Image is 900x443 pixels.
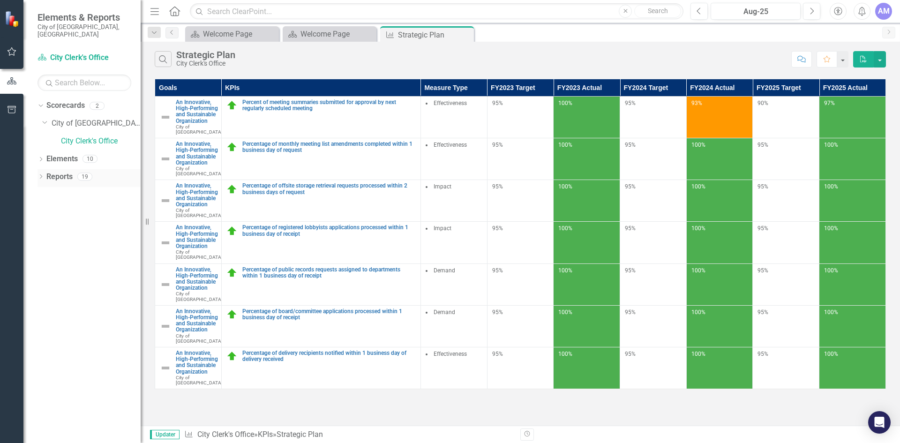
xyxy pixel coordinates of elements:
td: Double-Click to Edit Right Click for Context Menu [155,222,222,263]
span: City of [GEOGRAPHIC_DATA] [176,333,223,344]
span: 95% [625,309,636,315]
img: Not Defined [160,195,171,206]
span: 100% [824,142,838,148]
span: 100% [558,142,572,148]
span: 100% [691,309,705,315]
span: 95% [625,351,636,357]
a: Percentage of offsite storage retrieval requests processed within 2 business days of request [242,183,416,195]
div: Strategic Plan [176,50,235,60]
span: City of [GEOGRAPHIC_DATA] [176,249,223,260]
span: 95% [492,142,503,148]
small: City of [GEOGRAPHIC_DATA], [GEOGRAPHIC_DATA] [37,23,131,38]
td: Double-Click to Edit Right Click for Context Menu [221,138,420,180]
span: 95% [492,351,503,357]
div: Welcome Page [203,28,277,40]
div: Aug-25 [714,6,797,17]
img: ClearPoint Strategy [5,11,21,27]
span: 100% [824,183,838,190]
span: 95% [757,183,768,190]
td: Double-Click to Edit Right Click for Context Menu [221,97,420,138]
td: Double-Click to Edit Right Click for Context Menu [221,263,420,305]
div: 2 [90,102,105,110]
a: Welcome Page [187,28,277,40]
a: Percentage of delivery recipients notified within 1 business day of delivery received [242,350,416,362]
span: Effectiveness [434,351,467,357]
a: City Clerk's Office [61,136,141,147]
td: Double-Click to Edit Right Click for Context Menu [221,222,420,263]
span: City of [GEOGRAPHIC_DATA] [176,375,223,385]
a: An Innovative, High-Performing and Sustainable Organization [176,99,223,124]
span: 95% [625,225,636,232]
span: 95% [757,267,768,274]
span: 95% [625,267,636,274]
span: 95% [757,225,768,232]
span: 95% [492,225,503,232]
img: On Target [226,184,238,195]
span: Impact [434,225,451,232]
td: Double-Click to Edit Right Click for Context Menu [221,180,420,222]
span: Effectiveness [434,100,467,106]
span: City of [GEOGRAPHIC_DATA] [176,291,223,301]
span: 100% [558,225,572,232]
span: 95% [625,183,636,190]
span: City of [GEOGRAPHIC_DATA] [176,166,223,176]
span: 100% [691,351,705,357]
td: Double-Click to Edit Right Click for Context Menu [221,305,420,347]
a: Percentage of public records requests assigned to departments within 1 business day of receipt [242,267,416,279]
td: Double-Click to Edit Right Click for Context Menu [155,138,222,180]
span: 95% [492,183,503,190]
span: 95% [757,309,768,315]
span: City of [GEOGRAPHIC_DATA] [176,208,223,218]
span: 95% [757,351,768,357]
img: Not Defined [160,153,171,165]
span: 100% [824,267,838,274]
a: An Innovative, High-Performing and Sustainable Organization [176,350,223,375]
img: On Target [226,142,238,153]
span: 100% [558,351,572,357]
span: 100% [558,267,572,274]
div: » » [184,429,513,440]
td: Double-Click to Edit Right Click for Context Menu [155,263,222,305]
a: Scorecards [46,100,85,111]
span: Effectiveness [434,142,467,148]
span: 100% [824,309,838,315]
span: 95% [625,100,636,106]
span: 100% [691,225,705,232]
span: 95% [492,309,503,315]
a: Percentage of board/committee applications processed within 1 business day of receipt [242,308,416,321]
img: Not Defined [160,279,171,290]
input: Search ClearPoint... [190,3,683,20]
img: Not Defined [160,237,171,248]
span: 100% [824,351,838,357]
div: Open Intercom Messenger [868,411,891,434]
span: 100% [824,225,838,232]
img: On Target [226,100,238,111]
input: Search Below... [37,75,131,91]
img: On Target [226,309,238,320]
div: 10 [82,155,97,163]
span: Updater [150,430,180,439]
div: City Clerk's Office [176,60,235,67]
span: 90% [757,100,768,106]
span: 100% [558,100,572,106]
a: An Innovative, High-Performing and Sustainable Organization [176,308,223,333]
span: Demand [434,309,455,315]
span: 100% [691,142,705,148]
span: Impact [434,183,451,190]
img: On Target [226,225,238,237]
a: An Innovative, High-Performing and Sustainable Organization [176,267,223,292]
img: On Target [226,351,238,362]
span: 95% [492,267,503,274]
span: 100% [691,183,705,190]
div: Strategic Plan [277,430,323,439]
td: Double-Click to Edit Right Click for Context Menu [155,305,222,347]
img: Not Defined [160,362,171,374]
span: Demand [434,267,455,274]
a: Percentage of monthly meeting list amendments completed within 1 business day of request [242,141,416,153]
a: Reports [46,172,73,182]
span: 95% [625,142,636,148]
span: 95% [492,100,503,106]
span: 95% [757,142,768,148]
td: Double-Click to Edit Right Click for Context Menu [221,347,420,389]
a: An Innovative, High-Performing and Sustainable Organization [176,225,223,249]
